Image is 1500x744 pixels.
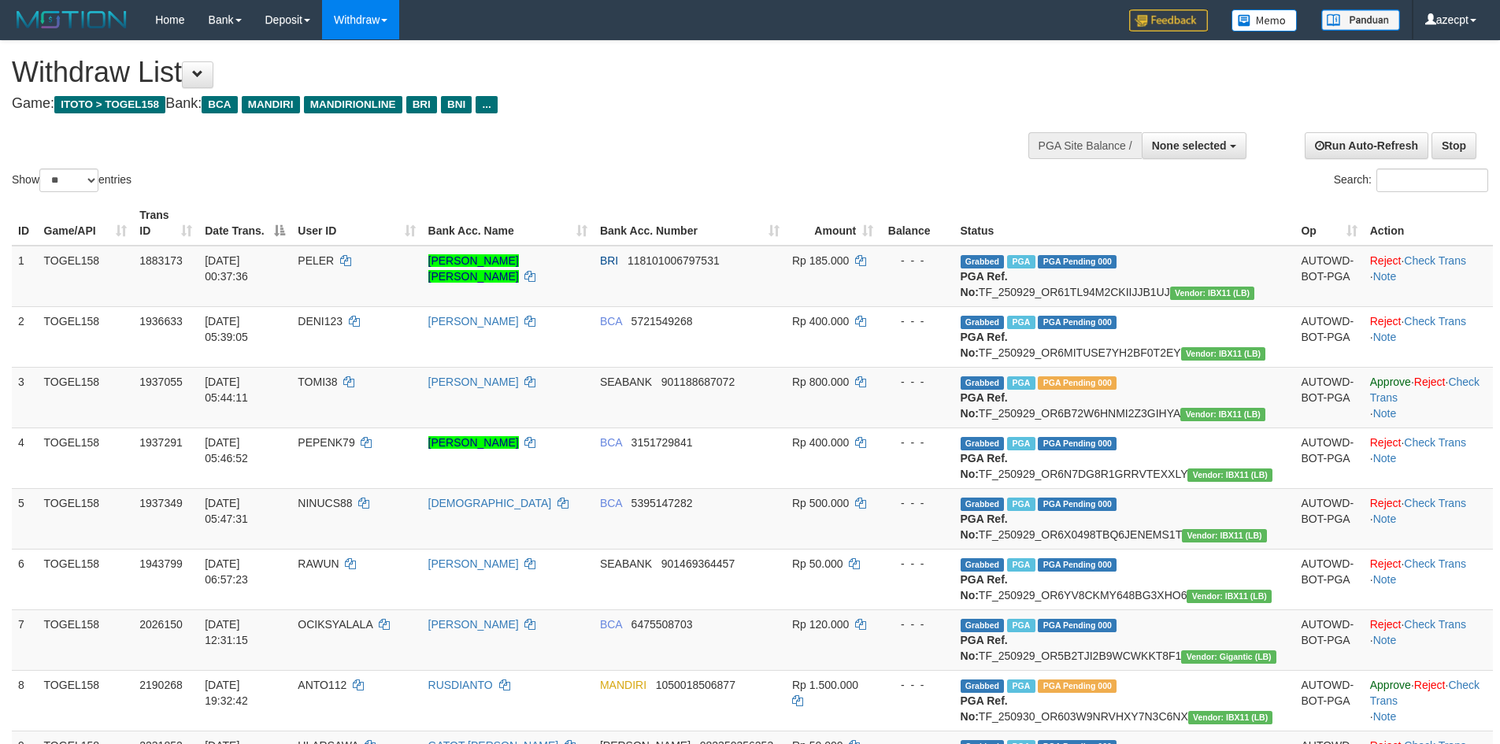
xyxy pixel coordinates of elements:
[139,557,183,570] span: 1943799
[1181,347,1266,361] span: Vendor URL: https://dashboard.q2checkout.com/secure
[298,376,337,388] span: TOMI38
[961,558,1005,572] span: Grabbed
[1364,670,1493,731] td: · · ·
[12,168,131,192] label: Show entries
[428,679,493,691] a: RUSDIANTO
[886,677,947,693] div: - - -
[661,557,735,570] span: Copy 901469364457 to clipboard
[12,8,131,31] img: MOTION_logo.png
[428,436,519,449] a: [PERSON_NAME]
[1370,679,1480,707] a: Check Trans
[38,549,134,609] td: TOGEL158
[1038,619,1117,632] span: PGA Pending
[139,315,183,328] span: 1936633
[1373,513,1397,525] a: Note
[38,367,134,428] td: TOGEL158
[792,557,843,570] span: Rp 50.000
[298,679,346,691] span: ANTO112
[242,96,300,113] span: MANDIRI
[961,573,1008,601] b: PGA Ref. No:
[1007,619,1035,632] span: Marked by azecs1
[298,557,339,570] span: RAWUN
[1370,254,1402,267] a: Reject
[631,497,693,509] span: Copy 5395147282 to clipboard
[600,679,646,691] span: MANDIRI
[1007,316,1035,329] span: Marked by azecpt
[1038,498,1117,511] span: PGA Pending
[298,315,343,328] span: DENI123
[1364,609,1493,670] td: · ·
[1007,558,1035,572] span: Marked by azecs1
[886,616,947,632] div: - - -
[1364,428,1493,488] td: · ·
[631,436,693,449] span: Copy 3151729841 to clipboard
[1152,139,1227,152] span: None selected
[954,306,1295,367] td: TF_250929_OR6MITUSE7YH2BF0T2EY
[961,634,1008,662] b: PGA Ref. No:
[961,255,1005,268] span: Grabbed
[886,495,947,511] div: - - -
[961,331,1008,359] b: PGA Ref. No:
[661,376,735,388] span: Copy 901188687072 to clipboard
[1376,168,1488,192] input: Search:
[304,96,402,113] span: MANDIRIONLINE
[1294,306,1363,367] td: AUTOWD-BOT-PGA
[600,618,622,631] span: BCA
[198,201,291,246] th: Date Trans.: activate to sort column descending
[631,315,693,328] span: Copy 5721549268 to clipboard
[1364,246,1493,307] td: · ·
[961,376,1005,390] span: Grabbed
[1370,436,1402,449] a: Reject
[954,609,1295,670] td: TF_250929_OR5B2TJI2B9WCWKKT8F1
[954,367,1295,428] td: TF_250929_OR6B72W6HNMI2Z3GIHYA
[628,254,720,267] span: Copy 118101006797531 to clipboard
[1373,634,1397,646] a: Note
[1404,557,1466,570] a: Check Trans
[954,428,1295,488] td: TF_250929_OR6N7DG8R1GRRVTEXXLY
[1038,255,1117,268] span: PGA Pending
[12,306,38,367] td: 2
[600,497,622,509] span: BCA
[954,670,1295,731] td: TF_250930_OR603W9NRVHXY7N3C6NX
[1404,618,1466,631] a: Check Trans
[1294,609,1363,670] td: AUTOWD-BOT-PGA
[298,618,372,631] span: OCIKSYALALA
[1007,255,1035,268] span: Marked by azecs1
[1373,270,1397,283] a: Note
[139,376,183,388] span: 1937055
[428,254,519,283] a: [PERSON_NAME] [PERSON_NAME]
[1187,590,1272,603] span: Vendor URL: https://dashboard.q2checkout.com/secure
[205,254,248,283] span: [DATE] 00:37:36
[1404,497,1466,509] a: Check Trans
[12,57,984,88] h1: Withdraw List
[1370,557,1402,570] a: Reject
[961,391,1008,420] b: PGA Ref. No:
[792,497,849,509] span: Rp 500.000
[631,618,693,631] span: Copy 6475508703 to clipboard
[792,679,858,691] span: Rp 1.500.000
[880,201,954,246] th: Balance
[428,315,519,328] a: [PERSON_NAME]
[1364,201,1493,246] th: Action
[792,436,849,449] span: Rp 400.000
[298,254,334,267] span: PELER
[205,618,248,646] span: [DATE] 12:31:15
[12,549,38,609] td: 6
[1370,376,1411,388] a: Approve
[1181,650,1276,664] span: Vendor URL: https://dashboard.q2checkout.com/secure
[428,497,552,509] a: [DEMOGRAPHIC_DATA]
[954,201,1295,246] th: Status
[954,246,1295,307] td: TF_250929_OR61TL94M2CKIIJJB1UJ
[12,609,38,670] td: 7
[600,557,652,570] span: SEABANK
[1373,710,1397,723] a: Note
[298,436,354,449] span: PEPENK79
[291,201,421,246] th: User ID: activate to sort column ascending
[12,488,38,549] td: 5
[422,201,594,246] th: Bank Acc. Name: activate to sort column ascending
[886,374,947,390] div: - - -
[441,96,472,113] span: BNI
[792,618,849,631] span: Rp 120.000
[1294,428,1363,488] td: AUTOWD-BOT-PGA
[886,253,947,268] div: - - -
